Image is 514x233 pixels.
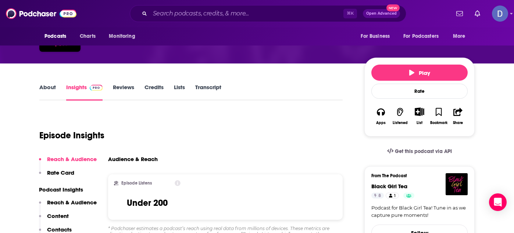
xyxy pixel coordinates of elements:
a: Charts [75,29,100,43]
p: Podcast Insights [39,186,97,193]
input: Search podcasts, credits, & more... [150,8,343,19]
h3: Under 200 [127,197,168,208]
button: Bookmark [429,103,448,130]
a: Credits [144,84,164,101]
a: 1 [386,193,399,199]
button: Apps [371,103,390,130]
a: Show notifications dropdown [472,7,483,20]
span: Logged in as dianawurster [492,6,508,22]
a: 8 [371,193,384,199]
button: Play [371,65,468,81]
span: More [453,31,465,41]
div: Share [453,121,463,125]
span: Charts [80,31,96,41]
button: open menu [39,29,76,43]
a: InsightsPodchaser Pro [66,84,103,101]
button: Show profile menu [492,6,508,22]
span: Play [409,69,430,76]
div: Search podcasts, credits, & more... [130,5,406,22]
button: Show More Button [412,108,427,116]
button: Reach & Audience [39,156,97,169]
p: Content [47,212,69,219]
span: For Podcasters [403,31,439,41]
a: Get this podcast via API [381,142,458,160]
img: User Profile [492,6,508,22]
h3: From The Podcast [371,173,462,178]
span: New [386,4,400,11]
span: Monitoring [109,31,135,41]
p: Reach & Audience [47,199,97,206]
a: Lists [174,84,185,101]
div: Rate [371,84,468,99]
a: Show notifications dropdown [453,7,466,20]
button: Content [39,212,69,226]
span: Open Advanced [366,12,397,15]
a: Transcript [195,84,221,101]
span: Get this podcast via API [395,148,452,154]
a: Reviews [113,84,134,101]
img: Podchaser - Follow, Share and Rate Podcasts [6,7,76,21]
div: Listened [393,121,408,125]
span: 8 [378,192,381,200]
span: 1 [394,192,396,200]
a: Black Girl Tea [371,183,407,190]
img: Podchaser Pro [90,85,103,91]
div: List [417,120,422,125]
a: About [39,84,56,101]
button: Reach & Audience [39,199,97,212]
button: Rate Card [39,169,74,183]
div: Apps [376,121,386,125]
button: open menu [356,29,399,43]
div: Show More ButtonList [410,103,429,130]
p: Contacts [47,226,72,233]
span: Podcasts [44,31,66,41]
a: Podcast for Black Girl Tea! Tune in as we capture pure moments! [371,204,468,219]
button: open menu [448,29,475,43]
button: Open AdvancedNew [363,9,400,18]
button: Share [449,103,468,130]
h3: Audience & Reach [108,156,158,163]
img: Black Girl Tea [446,173,468,195]
span: For Business [361,31,390,41]
button: Listened [390,103,410,130]
h2: Episode Listens [121,181,152,186]
p: Reach & Audience [47,156,97,163]
button: open menu [399,29,449,43]
p: Rate Card [47,169,74,176]
h1: Episode Insights [39,130,104,141]
span: ⌘ K [343,9,357,18]
div: Open Intercom Messenger [489,193,507,211]
button: open menu [104,29,144,43]
div: Bookmark [430,121,447,125]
